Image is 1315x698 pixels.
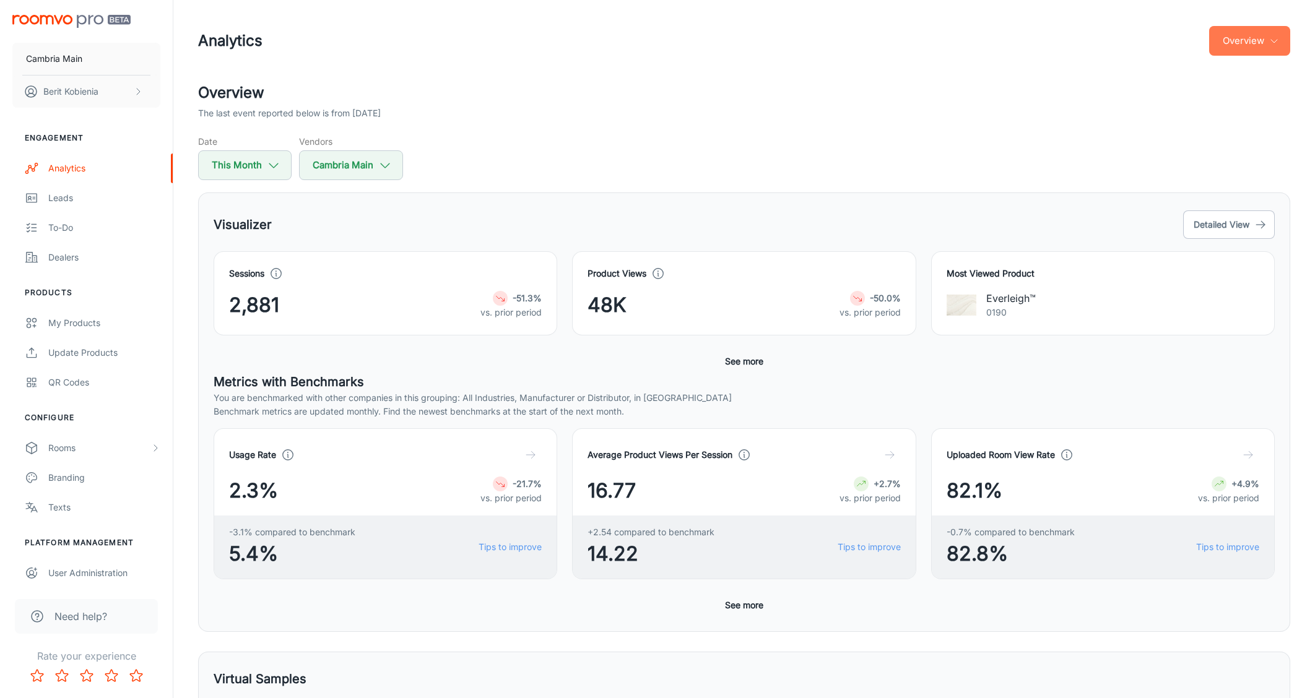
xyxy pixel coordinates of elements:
[838,540,901,554] a: Tips to improve
[588,476,636,506] span: 16.77
[99,663,124,688] button: Rate 4 star
[870,293,901,303] strong: -50.0%
[229,448,276,462] h4: Usage Rate
[840,491,901,505] p: vs. prior period
[10,648,163,663] p: Rate your experience
[48,566,160,580] div: User Administration
[588,267,646,280] h4: Product Views
[299,150,403,180] button: Cambria Main
[214,405,1275,418] p: Benchmark metrics are updated monthly. Find the newest benchmarks at the start of the next month.
[947,476,1002,506] span: 82.1%
[124,663,149,688] button: Rate 5 star
[48,162,160,175] div: Analytics
[947,290,976,320] img: Everleigh™
[229,476,278,506] span: 2.3%
[229,525,355,539] span: -3.1% compared to benchmark
[720,594,768,616] button: See more
[198,150,292,180] button: This Month
[986,291,1036,306] p: Everleigh™
[198,135,292,148] h5: Date
[588,525,714,539] span: +2.54 compared to benchmark
[947,539,1075,569] span: 82.8%
[43,85,98,98] p: Berit Kobienia
[12,15,131,28] img: Roomvo PRO Beta
[50,663,74,688] button: Rate 2 star
[48,501,160,514] div: Texts
[74,663,99,688] button: Rate 3 star
[588,448,732,462] h4: Average Product Views Per Session
[48,191,160,205] div: Leads
[299,135,403,148] h5: Vendors
[12,75,160,108] button: Berit Kobienia
[874,478,901,489] strong: +2.7%
[947,267,1259,280] h4: Most Viewed Product
[720,350,768,373] button: See more
[229,539,355,569] span: 5.4%
[54,609,107,624] span: Need help?
[840,306,901,319] p: vs. prior period
[947,448,1055,462] h4: Uploaded Room View Rate
[12,43,160,75] button: Cambria Main
[229,290,279,320] span: 2,881
[214,670,306,688] h5: Virtual Samples
[48,251,160,264] div: Dealers
[48,471,160,485] div: Branding
[1209,26,1290,56] button: Overview
[48,221,160,235] div: To-do
[214,215,272,234] h5: Visualizer
[588,539,714,569] span: 14.22
[25,663,50,688] button: Rate 1 star
[1231,478,1259,489] strong: +4.9%
[480,491,542,505] p: vs. prior period
[588,290,627,320] span: 48K
[48,376,160,389] div: QR Codes
[479,540,542,554] a: Tips to improve
[198,106,381,120] p: The last event reported below is from [DATE]
[198,30,263,52] h1: Analytics
[1198,491,1259,505] p: vs. prior period
[480,306,542,319] p: vs. prior period
[229,267,264,280] h4: Sessions
[48,346,160,360] div: Update Products
[198,82,1290,104] h2: Overview
[214,391,1275,405] p: You are benchmarked with other companies in this grouping: All Industries, Manufacturer or Distri...
[26,52,82,66] p: Cambria Main
[48,441,150,455] div: Rooms
[1196,540,1259,554] a: Tips to improve
[214,373,1275,391] h5: Metrics with Benchmarks
[986,306,1036,319] p: 0190
[1183,210,1275,239] button: Detailed View
[48,316,160,330] div: My Products
[947,525,1075,539] span: -0.7% compared to benchmark
[513,293,542,303] strong: -51.3%
[513,478,542,489] strong: -21.7%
